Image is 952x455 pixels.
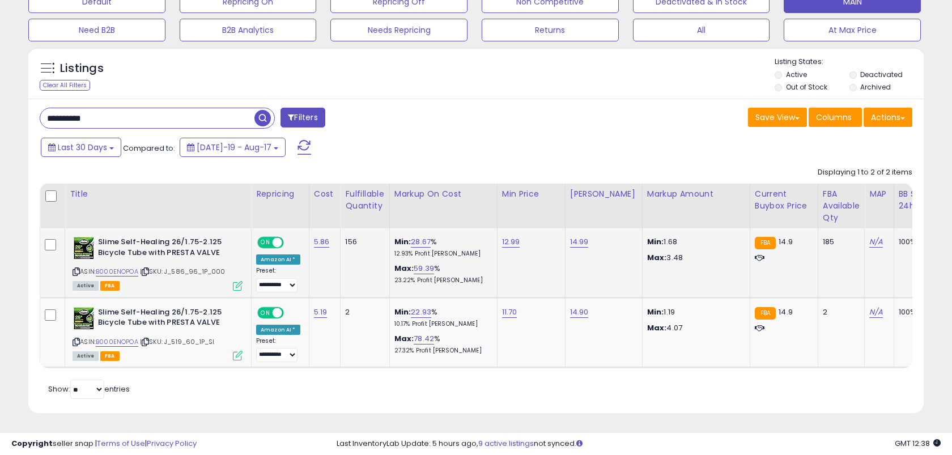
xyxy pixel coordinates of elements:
[779,236,793,247] span: 14.9
[869,188,889,200] div: MAP
[823,307,856,317] div: 2
[394,263,414,274] b: Max:
[394,347,488,355] p: 27.32% Profit [PERSON_NAME]
[570,188,637,200] div: [PERSON_NAME]
[73,307,243,360] div: ASIN:
[647,322,667,333] strong: Max:
[394,237,488,258] div: %
[394,320,488,328] p: 10.17% Profit [PERSON_NAME]
[394,188,492,200] div: Markup on Cost
[394,236,411,247] b: Min:
[389,184,497,228] th: The percentage added to the cost of goods (COGS) that forms the calculator for Min & Max prices.
[96,337,138,347] a: B000ENOPOA
[647,236,664,247] strong: Min:
[147,438,197,449] a: Privacy Policy
[180,138,286,157] button: [DATE]-19 - Aug-17
[899,307,936,317] div: 100%
[860,70,903,79] label: Deactivated
[394,250,488,258] p: 12.93% Profit [PERSON_NAME]
[394,307,411,317] b: Min:
[140,337,215,346] span: | SKU: J_519_60_1P_SI
[755,237,776,249] small: FBA
[314,236,330,248] a: 5.86
[58,142,107,153] span: Last 30 Days
[73,281,99,291] span: All listings currently available for purchase on Amazon
[197,142,271,153] span: [DATE]-19 - Aug-17
[784,19,921,41] button: At Max Price
[256,188,304,200] div: Repricing
[899,188,940,212] div: BB Share 24h.
[256,337,300,363] div: Preset:
[48,384,130,394] span: Show: entries
[123,143,175,154] span: Compared to:
[414,263,434,274] a: 59.39
[869,236,883,248] a: N/A
[647,307,741,317] p: 1.19
[394,263,488,284] div: %
[98,237,236,261] b: Slime Self-Healing 26/1.75-2.125 Bicycle Tube with PRESTA VALVE
[482,19,619,41] button: Returns
[570,307,589,318] a: 14.90
[786,70,807,79] label: Active
[411,236,431,248] a: 28.67
[786,82,827,92] label: Out of Stock
[755,188,813,212] div: Current Buybox Price
[345,307,380,317] div: 2
[73,351,99,361] span: All listings currently available for purchase on Amazon
[818,167,912,178] div: Displaying 1 to 2 of 2 items
[394,307,488,328] div: %
[345,188,384,212] div: Fulfillable Quantity
[28,19,165,41] button: Need B2B
[647,307,664,317] strong: Min:
[73,237,95,260] img: 51CnZXeDdzL._SL40_.jpg
[98,307,236,331] b: Slime Self-Healing 26/1.75-2.125 Bicycle Tube with PRESTA VALVE
[258,238,273,248] span: ON
[11,438,53,449] strong: Copyright
[411,307,431,318] a: 22.93
[502,188,560,200] div: Min Price
[502,236,520,248] a: 12.99
[282,308,300,317] span: OFF
[478,438,534,449] a: 9 active listings
[60,61,104,76] h5: Listings
[100,281,120,291] span: FBA
[394,277,488,284] p: 23.22% Profit [PERSON_NAME]
[748,108,807,127] button: Save View
[823,237,856,247] div: 185
[823,188,860,224] div: FBA Available Qty
[314,307,328,318] a: 5.19
[97,438,145,449] a: Terms of Use
[414,333,434,345] a: 78.42
[647,253,741,263] p: 3.48
[570,236,589,248] a: 14.99
[256,325,300,335] div: Amazon AI *
[394,334,488,355] div: %
[330,19,467,41] button: Needs Repricing
[256,267,300,292] div: Preset:
[70,188,246,200] div: Title
[73,237,243,290] div: ASIN:
[809,108,862,127] button: Columns
[779,307,793,317] span: 14.9
[337,439,941,449] div: Last InventoryLab Update: 5 hours ago, not synced.
[394,333,414,344] b: Max:
[140,267,226,276] span: | SKU: J_586_96_1P_000
[258,308,273,317] span: ON
[860,82,891,92] label: Archived
[647,252,667,263] strong: Max:
[73,307,95,330] img: 51CnZXeDdzL._SL40_.jpg
[816,112,852,123] span: Columns
[647,237,741,247] p: 1.68
[180,19,317,41] button: B2B Analytics
[864,108,912,127] button: Actions
[755,307,776,320] small: FBA
[11,439,197,449] div: seller snap | |
[502,307,517,318] a: 11.70
[633,19,770,41] button: All
[40,80,90,91] div: Clear All Filters
[100,351,120,361] span: FBA
[895,438,941,449] span: 2025-09-17 12:38 GMT
[41,138,121,157] button: Last 30 Days
[314,188,336,200] div: Cost
[899,237,936,247] div: 100%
